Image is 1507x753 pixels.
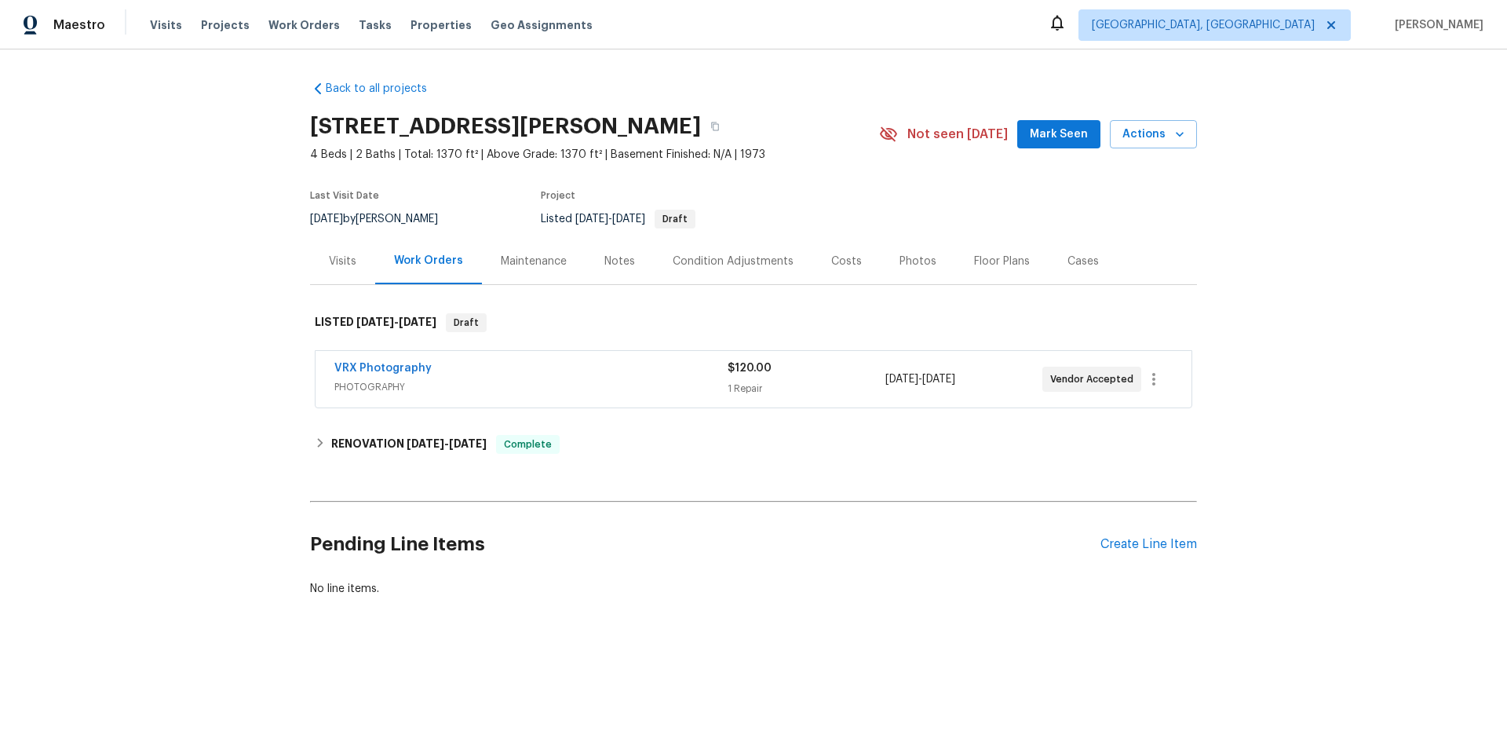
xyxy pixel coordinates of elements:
[331,435,487,454] h6: RENOVATION
[1017,120,1100,149] button: Mark Seen
[334,363,432,374] a: VRX Photography
[575,214,645,225] span: -
[150,17,182,33] span: Visits
[541,191,575,200] span: Project
[356,316,436,327] span: -
[1388,17,1483,33] span: [PERSON_NAME]
[491,17,593,33] span: Geo Assignments
[310,119,701,134] h2: [STREET_ADDRESS][PERSON_NAME]
[310,81,461,97] a: Back to all projects
[310,210,457,228] div: by [PERSON_NAME]
[604,254,635,269] div: Notes
[922,374,955,385] span: [DATE]
[541,214,695,225] span: Listed
[394,253,463,269] div: Work Orders
[1110,120,1197,149] button: Actions
[498,437,558,452] span: Complete
[501,254,567,269] div: Maintenance
[334,379,728,395] span: PHOTOGRAPHY
[1030,125,1088,144] span: Mark Seen
[885,374,918,385] span: [DATE]
[1092,17,1315,33] span: [GEOGRAPHIC_DATA], [GEOGRAPHIC_DATA]
[329,254,356,269] div: Visits
[315,313,436,332] h6: LISTED
[310,581,1197,597] div: No line items.
[656,214,694,224] span: Draft
[673,254,794,269] div: Condition Adjustments
[407,438,444,449] span: [DATE]
[885,371,955,387] span: -
[310,508,1100,581] h2: Pending Line Items
[831,254,862,269] div: Costs
[728,363,772,374] span: $120.00
[411,17,472,33] span: Properties
[356,316,394,327] span: [DATE]
[399,316,436,327] span: [DATE]
[310,147,879,163] span: 4 Beds | 2 Baths | Total: 1370 ft² | Above Grade: 1370 ft² | Basement Finished: N/A | 1973
[310,191,379,200] span: Last Visit Date
[974,254,1030,269] div: Floor Plans
[701,112,729,141] button: Copy Address
[907,126,1008,142] span: Not seen [DATE]
[449,438,487,449] span: [DATE]
[268,17,340,33] span: Work Orders
[310,426,1197,463] div: RENOVATION [DATE]-[DATE]Complete
[1050,371,1140,387] span: Vendor Accepted
[612,214,645,225] span: [DATE]
[310,214,343,225] span: [DATE]
[201,17,250,33] span: Projects
[359,20,392,31] span: Tasks
[1067,254,1099,269] div: Cases
[1122,125,1184,144] span: Actions
[447,315,485,331] span: Draft
[407,438,487,449] span: -
[728,381,885,397] div: 1 Repair
[1100,537,1197,552] div: Create Line Item
[310,298,1197,348] div: LISTED [DATE]-[DATE]Draft
[575,214,608,225] span: [DATE]
[899,254,936,269] div: Photos
[53,17,105,33] span: Maestro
